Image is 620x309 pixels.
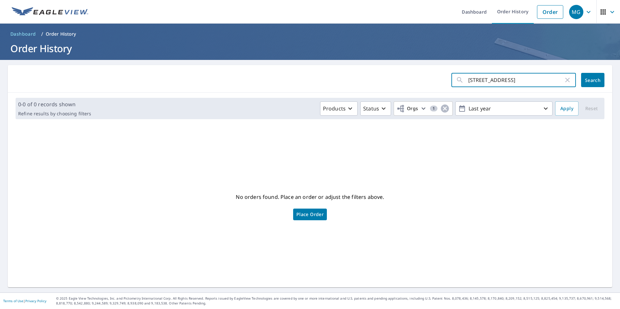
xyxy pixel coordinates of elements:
a: Terms of Use [3,299,23,303]
a: Place Order [293,209,327,220]
span: Place Order [296,213,324,216]
button: Status [360,101,391,116]
button: Products [320,101,358,116]
img: EV Logo [12,7,88,17]
p: © 2025 Eagle View Technologies, Inc. and Pictometry International Corp. All Rights Reserved. Repo... [56,296,617,306]
p: Status [363,105,379,112]
nav: breadcrumb [8,29,612,39]
li: / [41,30,43,38]
p: Last year [466,103,542,114]
span: Search [586,77,599,83]
span: Apply [560,105,573,113]
a: Dashboard [8,29,39,39]
button: Search [581,73,604,87]
div: MG [569,5,583,19]
p: Refine results by choosing filters [18,111,91,117]
p: Order History [46,31,76,37]
a: Order [537,5,563,19]
p: | [3,299,46,303]
span: Dashboard [10,31,36,37]
span: 1 [430,106,437,111]
button: Last year [455,101,553,116]
p: No orders found. Place an order or adjust the filters above. [236,192,384,202]
span: Orgs [397,105,418,113]
a: Privacy Policy [25,299,46,303]
button: Apply [555,101,578,116]
p: 0-0 of 0 records shown [18,100,91,108]
button: Orgs1 [394,101,453,116]
h1: Order History [8,42,612,55]
input: Address, Report #, Claim ID, etc. [468,71,564,89]
p: Products [323,105,346,112]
